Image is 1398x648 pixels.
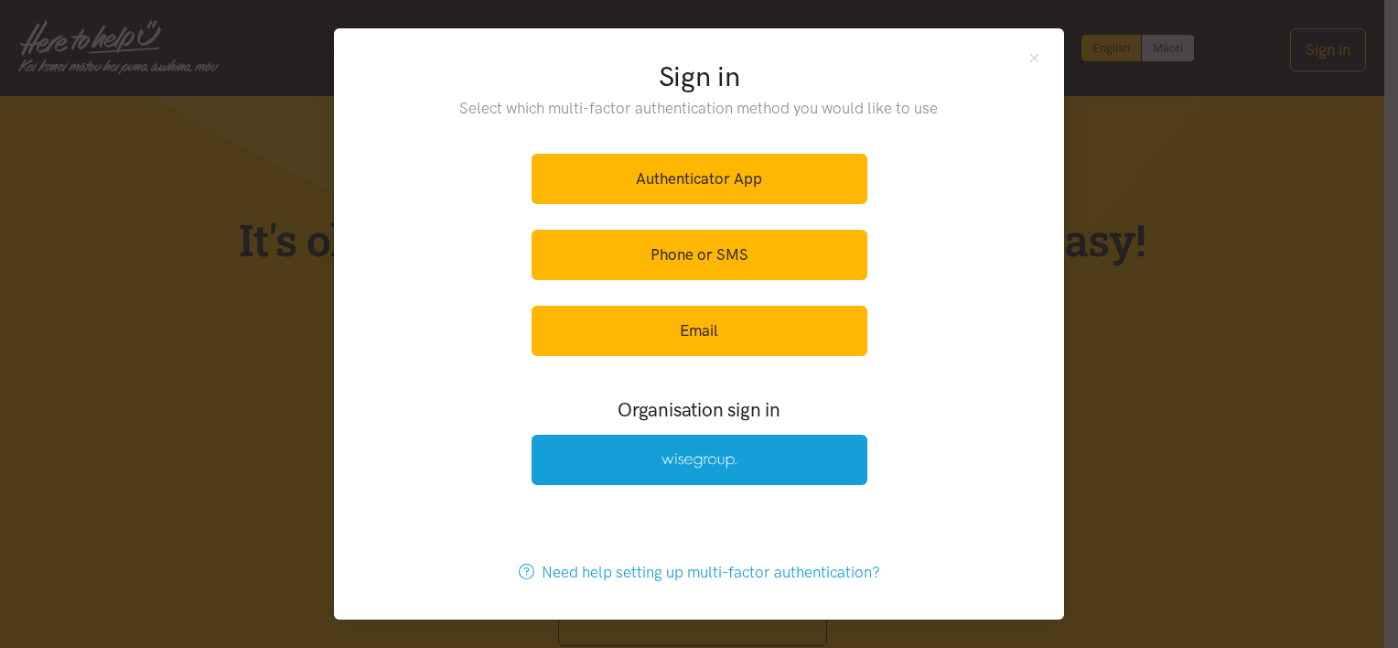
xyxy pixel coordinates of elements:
a: Authenticator App [532,154,867,204]
p: Select which multi-factor authentication method you would like to use [423,96,976,121]
a: Phone or SMS [532,230,867,280]
button: Close [1027,50,1042,66]
h3: Organisation sign in [481,396,917,423]
a: Email [532,306,867,356]
h2: Sign in [423,58,976,96]
a: Need help setting up multi-factor authentication? [500,547,899,598]
img: Wise Group [661,453,737,469]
